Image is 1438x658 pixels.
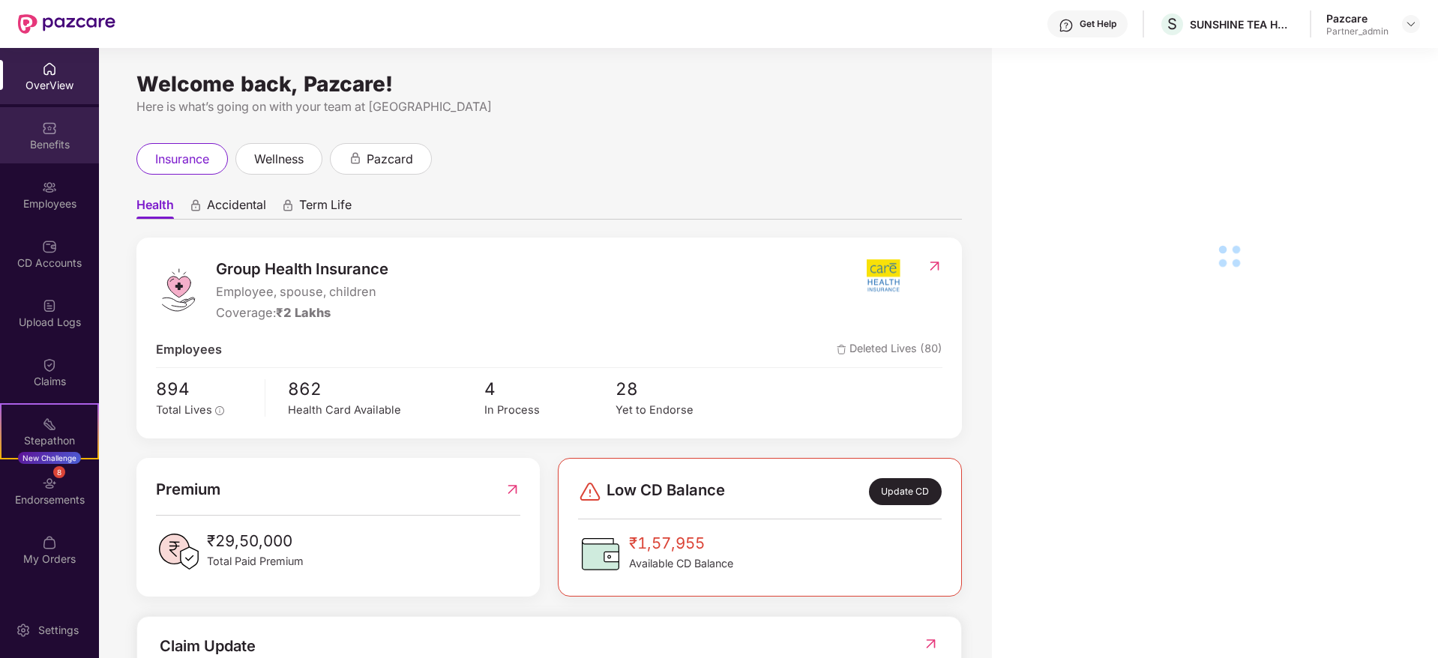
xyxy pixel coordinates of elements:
div: In Process [484,402,616,419]
div: Get Help [1080,18,1116,30]
div: animation [281,199,295,212]
span: wellness [254,150,304,169]
div: animation [349,151,362,165]
div: animation [189,199,202,212]
span: Premium [156,477,220,501]
span: S [1167,15,1177,33]
span: Term Life [299,197,352,219]
span: 4 [484,375,616,402]
span: Low CD Balance [607,478,725,505]
span: Deleted Lives (80) [837,340,942,360]
span: Health [136,197,174,219]
span: Group Health Insurance [216,257,388,281]
img: insurerIcon [855,257,912,295]
div: SUNSHINE TEA HOUSE PRIVATE LIMITED [1190,17,1295,31]
span: 862 [288,375,484,402]
div: Settings [34,623,83,638]
span: 28 [616,375,747,402]
img: RedirectIcon [923,636,939,651]
div: Partner_admin [1326,25,1389,37]
img: svg+xml;base64,PHN2ZyBpZD0iQ0RfQWNjb3VudHMiIGRhdGEtbmFtZT0iQ0QgQWNjb3VudHMiIHhtbG5zPSJodHRwOi8vd3... [42,239,57,254]
img: svg+xml;base64,PHN2ZyBpZD0iVXBsb2FkX0xvZ3MiIGRhdGEtbmFtZT0iVXBsb2FkIExvZ3MiIHhtbG5zPSJodHRwOi8vd3... [42,298,57,313]
img: svg+xml;base64,PHN2ZyBpZD0iQ2xhaW0iIHhtbG5zPSJodHRwOi8vd3d3LnczLm9yZy8yMDAwL3N2ZyIgd2lkdGg9IjIwIi... [42,357,57,372]
span: ₹29,50,000 [207,529,304,553]
img: CDBalanceIcon [578,531,623,576]
div: 8 [53,466,65,478]
img: PaidPremiumIcon [156,529,201,574]
img: RedirectIcon [505,477,520,501]
div: Coverage: [216,304,388,323]
span: ₹2 Lakhs [276,305,331,320]
div: Health Card Available [288,402,484,419]
span: Employee, spouse, children [216,283,388,302]
img: svg+xml;base64,PHN2ZyBpZD0iRHJvcGRvd24tMzJ4MzIiIHhtbG5zPSJodHRwOi8vd3d3LnczLm9yZy8yMDAwL3N2ZyIgd2... [1405,18,1417,30]
div: Yet to Endorse [616,402,747,419]
div: Welcome back, Pazcare! [136,78,962,90]
img: svg+xml;base64,PHN2ZyBpZD0iSGVscC0zMngzMiIgeG1sbnM9Imh0dHA6Ly93d3cudzMub3JnLzIwMDAvc3ZnIiB3aWR0aD... [1059,18,1074,33]
span: Total Lives [156,403,212,417]
span: Accidental [207,197,266,219]
span: Available CD Balance [629,555,733,572]
div: Pazcare [1326,11,1389,25]
img: RedirectIcon [927,259,942,274]
img: svg+xml;base64,PHN2ZyBpZD0iTXlfT3JkZXJzIiBkYXRhLW5hbWU9Ik15IE9yZGVycyIgeG1sbnM9Imh0dHA6Ly93d3cudz... [42,535,57,550]
img: svg+xml;base64,PHN2ZyBpZD0iRGFuZ2VyLTMyeDMyIiB4bWxucz0iaHR0cDovL3d3dy53My5vcmcvMjAwMC9zdmciIHdpZH... [578,480,602,504]
img: svg+xml;base64,PHN2ZyBpZD0iRW1wbG95ZWVzIiB4bWxucz0iaHR0cDovL3d3dy53My5vcmcvMjAwMC9zdmciIHdpZHRoPS... [42,180,57,195]
img: svg+xml;base64,PHN2ZyBpZD0iRW5kb3JzZW1lbnRzIiB4bWxucz0iaHR0cDovL3d3dy53My5vcmcvMjAwMC9zdmciIHdpZH... [42,476,57,491]
img: deleteIcon [837,345,846,354]
div: Here is what’s going on with your team at [GEOGRAPHIC_DATA] [136,97,962,116]
img: svg+xml;base64,PHN2ZyBpZD0iSG9tZSIgeG1sbnM9Imh0dHA6Ly93d3cudzMub3JnLzIwMDAvc3ZnIiB3aWR0aD0iMjAiIG... [42,61,57,76]
span: pazcard [367,150,413,169]
span: 894 [156,375,254,402]
div: Claim Update [160,635,256,658]
div: Stepathon [1,433,97,448]
img: New Pazcare Logo [18,14,115,34]
img: svg+xml;base64,PHN2ZyB4bWxucz0iaHR0cDovL3d3dy53My5vcmcvMjAwMC9zdmciIHdpZHRoPSIyMSIgaGVpZ2h0PSIyMC... [42,417,57,432]
span: ₹1,57,955 [629,531,733,555]
img: logo [156,268,201,313]
div: Update CD [869,478,942,505]
div: New Challenge [18,452,81,464]
img: svg+xml;base64,PHN2ZyBpZD0iQmVuZWZpdHMiIHhtbG5zPSJodHRwOi8vd3d3LnczLm9yZy8yMDAwL3N2ZyIgd2lkdGg9Ij... [42,121,57,136]
span: Employees [156,340,222,360]
span: info-circle [215,406,224,415]
span: Total Paid Premium [207,553,304,570]
span: insurance [155,150,209,169]
img: svg+xml;base64,PHN2ZyBpZD0iU2V0dGluZy0yMHgyMCIgeG1sbnM9Imh0dHA6Ly93d3cudzMub3JnLzIwMDAvc3ZnIiB3aW... [16,623,31,638]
